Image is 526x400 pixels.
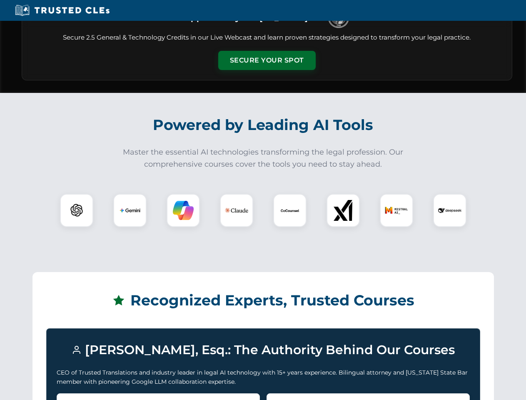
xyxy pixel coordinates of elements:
[173,200,194,221] img: Copilot Logo
[65,198,89,222] img: ChatGPT Logo
[57,339,470,361] h3: [PERSON_NAME], Esq.: The Authority Behind Our Courses
[327,194,360,227] div: xAI
[60,194,93,227] div: ChatGPT
[113,194,147,227] div: Gemini
[218,51,316,70] button: Secure Your Spot
[167,194,200,227] div: Copilot
[433,194,466,227] div: DeepSeek
[32,110,494,140] h2: Powered by Leading AI Tools
[273,194,307,227] div: CoCounsel
[279,200,300,221] img: CoCounsel Logo
[32,33,502,42] p: Secure 2.5 General & Technology Credits in our Live Webcast and learn proven strategies designed ...
[380,194,413,227] div: Mistral AI
[385,199,408,222] img: Mistral AI Logo
[220,194,253,227] div: Claude
[46,286,480,315] h2: Recognized Experts, Trusted Courses
[225,199,248,222] img: Claude Logo
[57,368,470,387] p: CEO of Trusted Translations and industry leader in legal AI technology with 15+ years experience....
[120,200,140,221] img: Gemini Logo
[12,4,112,17] img: Trusted CLEs
[438,199,461,222] img: DeepSeek Logo
[117,146,409,170] p: Master the essential AI technologies transforming the legal profession. Our comprehensive courses...
[333,200,354,221] img: xAI Logo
